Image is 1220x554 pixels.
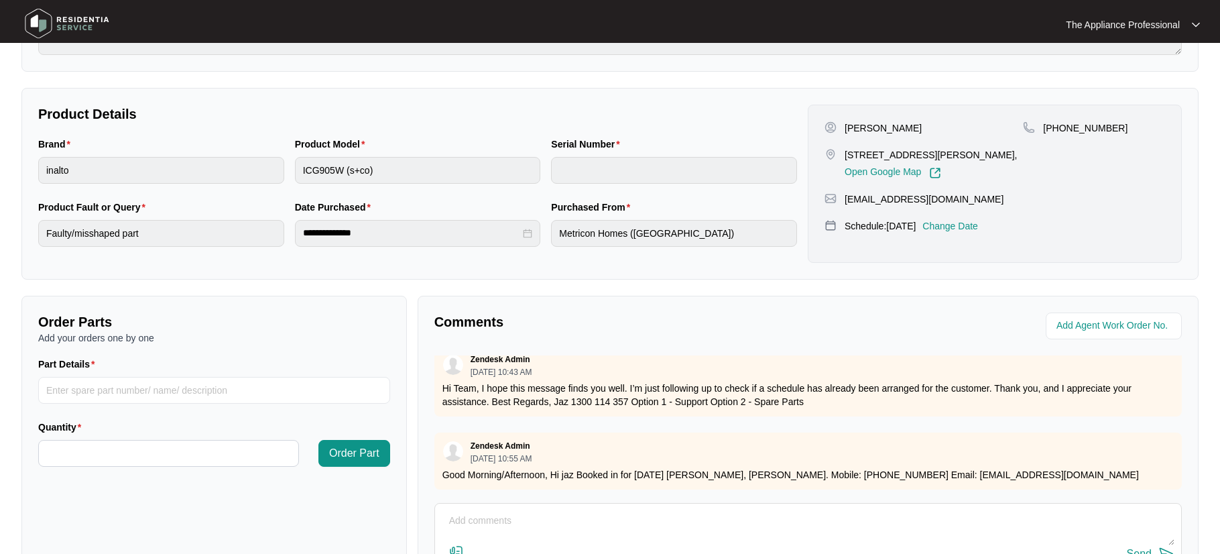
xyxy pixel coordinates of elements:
[38,331,390,345] p: Add your orders one by one
[303,226,521,240] input: Date Purchased
[38,421,86,434] label: Quantity
[295,201,376,214] label: Date Purchased
[929,167,941,179] img: Link-External
[551,220,797,247] input: Purchased From
[551,137,625,151] label: Serial Number
[20,3,114,44] img: residentia service logo
[295,157,541,184] input: Product Model
[38,201,151,214] label: Product Fault or Query
[471,368,532,376] p: [DATE] 10:43 AM
[825,148,837,160] img: map-pin
[38,137,76,151] label: Brand
[551,201,635,214] label: Purchased From
[922,219,978,233] p: Change Date
[38,313,390,331] p: Order Parts
[442,382,1174,408] p: Hi Team, I hope this message finds you well. I’m just following up to check if a schedule has alr...
[38,157,284,184] input: Brand
[434,313,799,331] p: Comments
[1056,318,1174,334] input: Add Agent Work Order No.
[845,219,916,233] p: Schedule: [DATE]
[471,441,530,451] p: Zendesk Admin
[39,441,298,466] input: Quantity
[38,357,101,371] label: Part Details
[1023,121,1035,133] img: map-pin
[329,445,379,461] span: Order Part
[38,220,284,247] input: Product Fault or Query
[1192,21,1200,28] img: dropdown arrow
[471,455,532,463] p: [DATE] 10:55 AM
[845,192,1003,206] p: [EMAIL_ADDRESS][DOMAIN_NAME]
[443,441,463,461] img: user.svg
[38,377,390,404] input: Part Details
[825,121,837,133] img: user-pin
[443,355,463,375] img: user.svg
[845,121,922,135] p: [PERSON_NAME]
[471,354,530,365] p: Zendesk Admin
[1043,121,1127,135] p: [PHONE_NUMBER]
[551,157,797,184] input: Serial Number
[1066,18,1180,32] p: The Appliance Professional
[295,137,371,151] label: Product Model
[442,468,1174,482] p: Good Morning/Afternoon, Hi jaz Booked in for [DATE] [PERSON_NAME], [PERSON_NAME]. Mobile: [PHONE_...
[845,148,1018,162] p: [STREET_ADDRESS][PERSON_NAME],
[38,105,797,123] p: Product Details
[318,440,390,467] button: Order Part
[845,167,941,179] a: Open Google Map
[825,192,837,205] img: map-pin
[825,219,837,231] img: map-pin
